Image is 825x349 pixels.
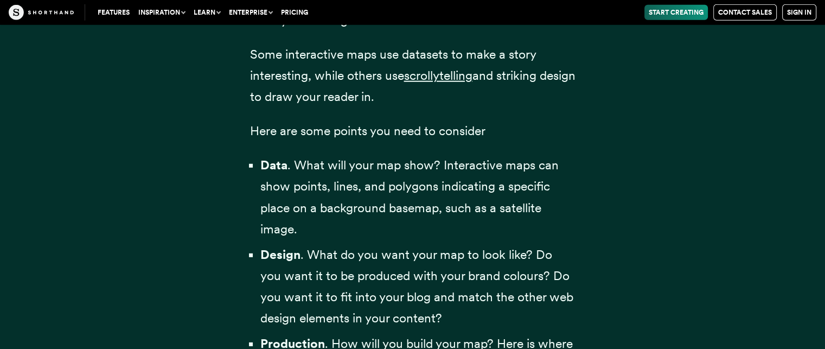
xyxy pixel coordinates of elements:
[404,68,472,83] a: scrollytelling
[782,4,816,21] a: Sign in
[225,5,277,20] button: Enterprise
[250,123,485,138] span: Here are some points you need to consider
[93,5,134,20] a: Features
[134,5,189,20] button: Inspiration
[189,5,225,20] button: Learn
[260,157,559,236] span: . What will your map show? Interactive maps can show points, lines, and polygons indicating a spe...
[260,157,287,173] strong: Data
[260,247,573,326] span: . What do you want your map to look like? Do you want it to be produced with your brand colours? ...
[277,5,312,20] a: Pricing
[250,68,575,104] span: and striking design to draw your reader in.
[9,5,74,20] img: The Craft
[713,4,777,21] a: Contact Sales
[644,5,708,20] a: Start Creating
[260,247,300,262] strong: Design
[250,47,536,83] span: Some interactive maps use datasets to make a story interesting, while others use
